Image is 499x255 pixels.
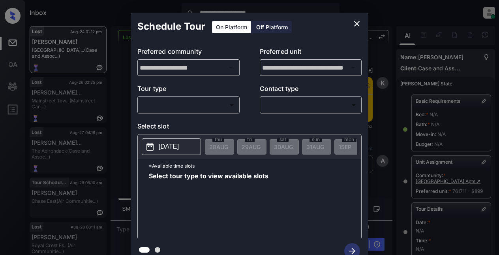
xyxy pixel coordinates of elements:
[131,13,212,40] h2: Schedule Tour
[137,47,240,59] p: Preferred community
[159,142,179,151] p: [DATE]
[260,84,362,96] p: Contact type
[149,173,268,236] span: Select tour type to view available slots
[137,121,362,134] p: Select slot
[260,47,362,59] p: Preferred unit
[149,159,361,173] p: *Available time slots
[137,84,240,96] p: Tour type
[349,16,365,32] button: close
[252,21,292,33] div: Off Platform
[212,21,251,33] div: On Platform
[142,138,201,155] button: [DATE]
